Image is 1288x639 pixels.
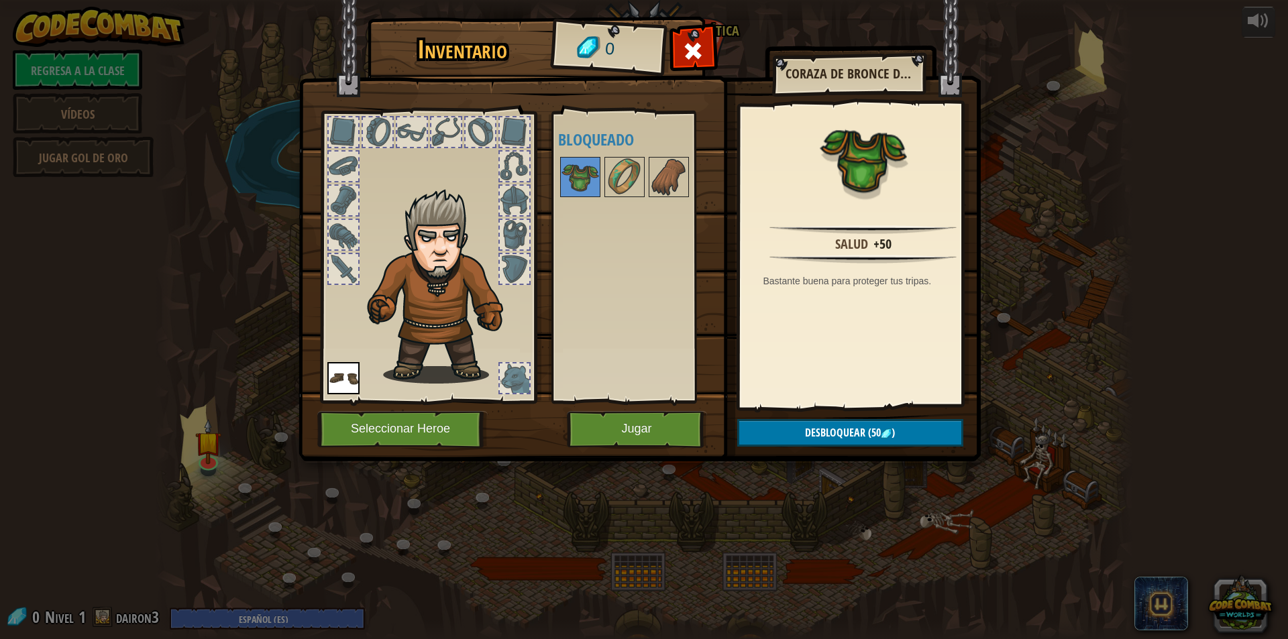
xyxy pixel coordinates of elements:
font: Jugar [621,422,651,436]
img: portrait.png [327,362,360,394]
img: portrait.png [650,158,688,196]
font: ) [892,425,895,440]
button: Seleccionar Heroe [317,411,488,448]
font: Bloqueado [558,129,634,150]
font: Seleccionar Heroe [351,422,450,436]
font: Inventario [417,32,507,66]
font: +50 [873,235,892,253]
img: hair_m2.png [361,188,525,384]
img: gem.png [881,428,892,439]
font: 0 [604,39,614,58]
font: Bastante buena para proteger tus tripas. [763,276,932,286]
button: Jugar [567,411,707,448]
font: (50 [868,425,881,440]
button: Desbloquear(50) [737,419,963,447]
font: Desbloquear [805,425,865,440]
img: portrait.png [820,115,907,202]
font: Salud [835,235,868,253]
font: Coraza de Bronce Desilutada [786,64,956,82]
img: hr.png [769,225,956,234]
img: hr.png [769,255,956,264]
img: portrait.png [561,158,599,196]
img: portrait.png [606,158,643,196]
